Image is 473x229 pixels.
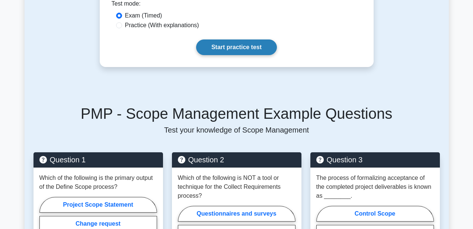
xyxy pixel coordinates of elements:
[196,39,277,55] a: Start practice test
[178,174,295,200] p: Which of the following is NOT a tool or technique for the Collect Requirements process?
[316,174,434,200] p: The process of formalizing acceptance of the completed project deliverables is known as ________.
[125,11,162,20] label: Exam (Timed)
[33,105,440,123] h5: PMP - Scope Management Example Questions
[316,206,434,222] label: Control Scope
[39,155,157,164] h5: Question 1
[33,125,440,134] p: Test your knowledge of Scope Management
[178,155,295,164] h5: Question 2
[316,155,434,164] h5: Question 3
[39,174,157,191] p: Which of the following is the primary output of the Define Scope process?
[125,21,199,30] label: Practice (With explanations)
[178,206,295,222] label: Questionnaires and surveys
[39,197,157,213] label: Project Scope Statement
